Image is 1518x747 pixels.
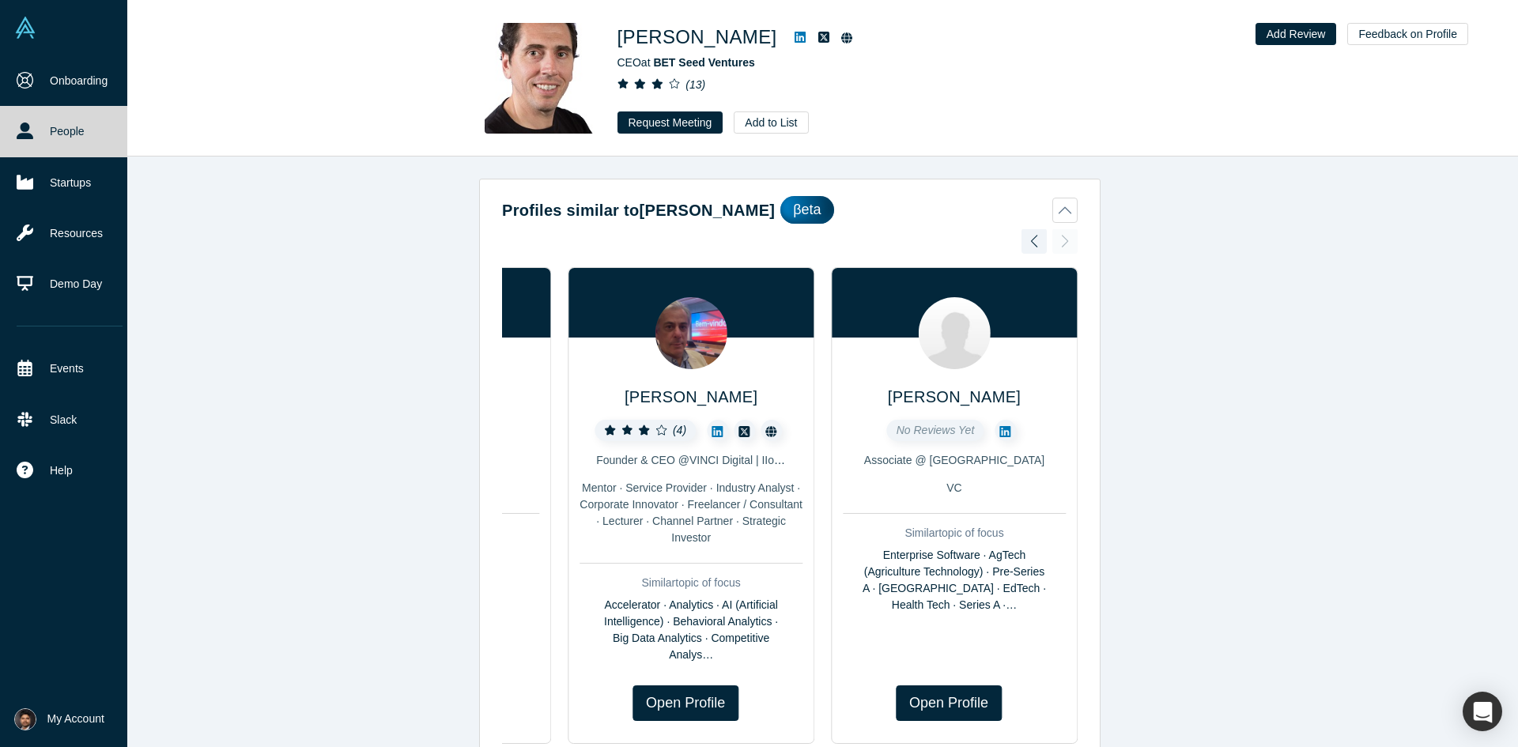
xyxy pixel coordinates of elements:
[655,297,727,369] img: Fabio Bottacci's Profile Image
[485,23,595,134] img: Boris Livshutz's Profile Image
[47,711,104,727] span: My Account
[596,454,929,466] span: Founder & CEO @VINCI Digital | IIoT + AI/GenAI Strategic Advisory
[14,708,104,730] button: My Account
[502,196,1078,224] button: Profiles similar to[PERSON_NAME]βeta
[14,17,36,39] img: Alchemist Vault Logo
[888,388,1021,406] a: [PERSON_NAME]
[843,547,1066,613] div: Enterprise Software · AgTech (Agriculture Technology) · Pre-Series A · [GEOGRAPHIC_DATA] · EdTech...
[617,56,755,69] span: CEO at
[580,597,802,663] div: Accelerator · Analytics · AI (Artificial Intelligence) · Behavioral Analytics · Big Data Analytic...
[896,685,1002,721] a: Open Profile
[50,462,73,479] span: Help
[897,424,975,436] span: No Reviews Yet
[673,424,686,436] i: ( 4 )
[632,685,738,721] a: Open Profile
[502,198,775,222] h2: Profiles similar to [PERSON_NAME]
[316,525,539,541] div: Similar topic of focus
[864,454,1044,466] span: Associate @ [GEOGRAPHIC_DATA]
[617,23,777,51] h1: [PERSON_NAME]
[580,575,802,591] div: Similar topic of focus
[780,196,833,224] div: βeta
[843,525,1066,541] div: Similar topic of focus
[14,708,36,730] img: Shine Oovattil's Account
[316,480,539,496] div: VC
[685,78,705,91] i: ( 13 )
[617,111,723,134] button: Request Meeting
[734,111,808,134] button: Add to List
[919,297,991,369] img: Sophia Yang's Profile Image
[625,388,757,406] a: [PERSON_NAME]
[1347,23,1468,45] button: Feedback on Profile
[843,480,1066,496] div: VC
[1256,23,1337,45] button: Add Review
[580,480,802,546] div: Mentor · Service Provider · Industry Analyst · Corporate Innovator · Freelancer / Consultant · Le...
[653,56,754,69] a: BET Seed Ventures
